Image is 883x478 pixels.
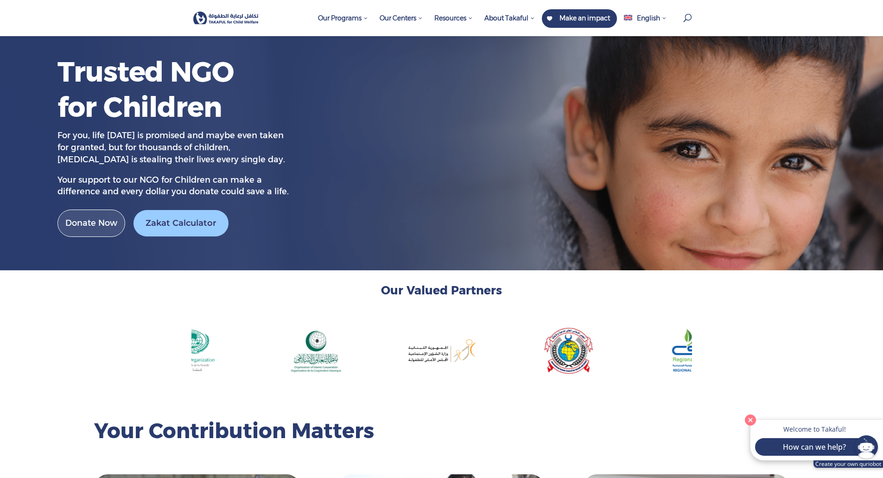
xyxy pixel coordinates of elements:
[313,9,373,36] a: Our Programs
[128,328,248,374] div: 5 / 15
[57,174,289,198] p: very dollar you donate could save a life.
[508,327,629,374] div: 8 / 15
[484,14,535,22] span: About Takaful
[133,210,229,236] a: Zakat Calculator
[57,54,243,129] h1: Trusted NGO for Children
[544,327,593,374] img: المجلس الاسلامي العالمي
[407,328,476,374] img: Group 427320579 (2)
[318,14,368,22] span: Our Programs
[635,327,756,374] div: 9 / 15
[542,9,617,28] a: Make an impact
[755,438,874,456] button: How can we help?
[434,14,473,22] span: Resources
[743,412,758,428] button: Close
[760,425,869,433] p: Welcome to Takaful!
[619,9,671,36] a: English
[280,328,349,374] img: organisation of islamic cooperation
[193,12,259,24] img: Takaful
[375,9,427,36] a: Our Centers
[57,130,289,174] p: For you, life [DATE] is promised and maybe even taken for granted, but for thousands of children,...
[672,327,718,374] img: الشبكة الإقليمية للمسؤولية الاجتماعية - البحرين
[191,283,692,303] h2: Our Valued Partners
[637,14,660,22] span: English
[430,9,477,36] a: Resources
[94,417,789,449] h2: Your Contribution Matters
[381,328,502,374] div: 7 / 15
[57,175,262,197] span: Your support to our NGO for Children can make a difference and e
[57,210,125,237] a: Donate Now
[153,328,222,374] img: world family organization
[254,328,375,374] div: 6 / 15
[380,14,423,22] span: Our Centers
[480,9,540,36] a: About Takaful
[559,14,610,22] span: Make an impact
[813,460,883,468] a: Create your own quriobot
